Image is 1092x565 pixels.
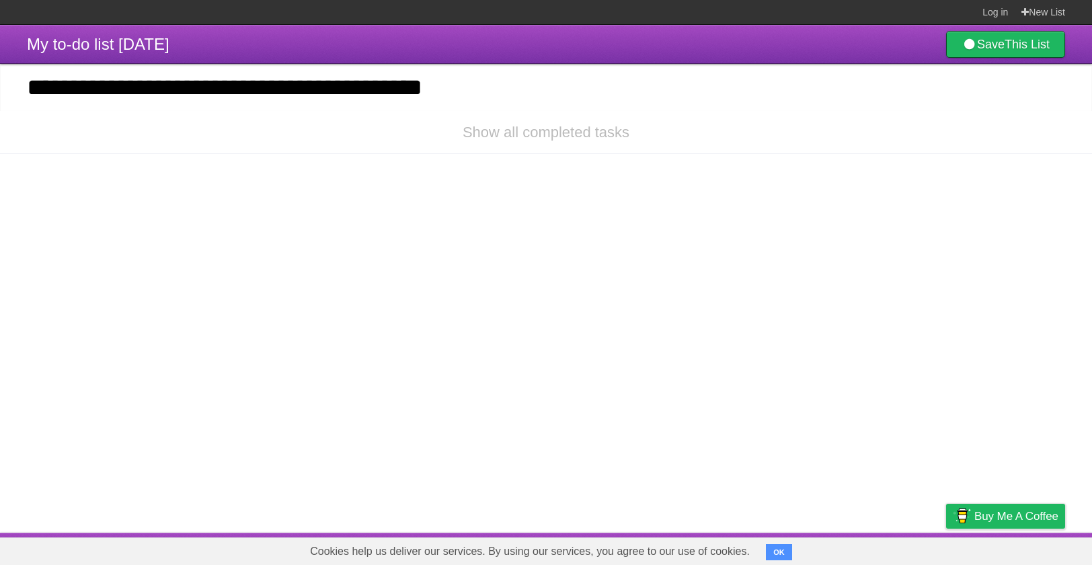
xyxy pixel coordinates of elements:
img: Buy me a coffee [953,504,971,527]
a: Terms [883,536,912,562]
span: Buy me a coffee [974,504,1058,528]
a: Buy me a coffee [946,504,1065,529]
a: Show all completed tasks [463,124,629,141]
b: This List [1005,38,1050,51]
a: About [767,536,795,562]
a: Privacy [929,536,964,562]
span: Cookies help us deliver our services. By using our services, you agree to our use of cookies. [297,538,763,565]
button: OK [766,544,792,560]
span: My to-do list [DATE] [27,35,169,53]
a: SaveThis List [946,31,1065,58]
a: Suggest a feature [980,536,1065,562]
a: Developers [812,536,866,562]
